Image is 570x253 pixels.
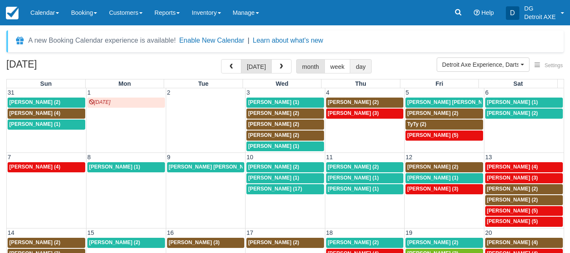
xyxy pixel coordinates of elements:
span: 6 [484,89,489,96]
button: [DATE] [241,59,272,73]
button: week [324,59,351,73]
span: [PERSON_NAME] (1) [89,164,140,170]
span: | [248,37,249,44]
span: [PERSON_NAME] (1) [248,99,299,105]
span: [PERSON_NAME] (3) [407,186,458,192]
span: [PERSON_NAME] (1) [328,175,379,181]
span: TyTy (2) [407,121,426,127]
button: Settings [529,60,568,72]
a: [PERSON_NAME] (2) [246,238,324,248]
span: [PERSON_NAME] (5) [487,218,538,224]
span: 3 [246,89,251,96]
span: 5 [405,89,410,96]
span: Help [481,9,494,16]
p: Detroit AXE [524,13,556,21]
span: 13 [484,154,493,161]
span: Sat [513,80,523,87]
a: [PERSON_NAME] (5) [485,206,563,216]
a: [PERSON_NAME] (2) [246,131,324,141]
a: [PERSON_NAME] (2) [405,238,483,248]
span: [PERSON_NAME] (3) [169,239,220,245]
span: 16 [166,229,175,236]
span: [PERSON_NAME] (1) [407,175,458,181]
span: [PERSON_NAME] (4) [487,164,538,170]
a: [PERSON_NAME] (3) [167,238,245,248]
a: [PERSON_NAME] (4) [485,162,563,172]
a: [PERSON_NAME] (2) [485,109,563,119]
span: [PERSON_NAME] (2) [9,99,60,105]
a: [PERSON_NAME] (1) [246,173,324,183]
span: 12 [405,154,413,161]
a: [PERSON_NAME] [PERSON_NAME] (5) [167,162,245,172]
a: [PERSON_NAME] (3) [405,184,483,194]
span: Mon [119,80,131,87]
a: [PERSON_NAME] (2) [485,195,563,205]
span: [PERSON_NAME] (5) [407,132,458,138]
span: [PERSON_NAME] (2) [407,239,458,245]
span: [PERSON_NAME] (3) [328,110,379,116]
span: [PERSON_NAME] (2) [487,186,538,192]
div: D [506,6,519,20]
a: [PERSON_NAME] (1) [326,184,404,194]
button: Enable New Calendar [179,36,244,45]
a: [PERSON_NAME] (1) [246,98,324,108]
span: 14 [7,229,15,236]
a: [PERSON_NAME] (4) [8,162,85,172]
span: [PERSON_NAME] (2) [328,239,379,245]
a: [PERSON_NAME] (3) [485,173,563,183]
a: [PERSON_NAME] (1) [246,141,324,152]
span: [PERSON_NAME] (2) [248,132,299,138]
a: [PERSON_NAME] (2) [246,162,324,172]
a: [PERSON_NAME] (2) [8,98,85,108]
span: 18 [325,229,334,236]
span: Tue [198,80,209,87]
span: [PERSON_NAME] [PERSON_NAME] (1) [407,99,503,105]
a: [PERSON_NAME] (1) [8,120,85,130]
h2: [DATE] [6,59,113,75]
a: [PERSON_NAME] (2) [405,109,483,119]
span: [PERSON_NAME] (3) [487,175,538,181]
span: 31 [7,89,15,96]
i: Help [474,10,480,16]
span: 1 [86,89,92,96]
a: [PERSON_NAME] (2) [8,238,85,248]
span: [PERSON_NAME] (4) [9,164,60,170]
span: [PERSON_NAME] (2) [89,239,140,245]
span: [PERSON_NAME] (1) [328,186,379,192]
button: day [350,59,371,73]
a: [PERSON_NAME] (3) [326,109,404,119]
span: [PERSON_NAME] (2) [407,164,458,170]
span: 17 [246,229,254,236]
span: [PERSON_NAME] (2) [248,121,299,127]
span: Sun [40,80,51,87]
span: [PERSON_NAME] (2) [248,164,299,170]
span: 15 [86,229,95,236]
button: Detroit Axe Experience, Darts Detroit Experience [437,57,529,72]
span: 19 [405,229,413,236]
a: [PERSON_NAME] (17) [246,184,324,194]
span: 10 [246,154,254,161]
a: [PERSON_NAME] (4) [8,109,85,119]
span: [PERSON_NAME] (5) [487,208,538,214]
a: [PERSON_NAME] (2) [485,184,563,194]
span: [PERSON_NAME] (1) [487,99,538,105]
span: Detroit Axe Experience, Darts Detroit Experience [442,60,519,69]
span: [PERSON_NAME] (2) [328,164,379,170]
a: [PERSON_NAME] (2) [326,162,404,172]
a: [PERSON_NAME] (2) [87,238,165,248]
span: 2 [166,89,171,96]
span: [PERSON_NAME] [PERSON_NAME] (5) [169,164,265,170]
span: Wed [276,80,288,87]
a: [PERSON_NAME] (1) [87,162,165,172]
span: [PERSON_NAME] (2) [407,110,458,116]
a: Learn about what's new [253,37,323,44]
a: [PERSON_NAME] (2) [326,238,404,248]
div: A new Booking Calendar experience is available! [28,35,176,46]
a: [PERSON_NAME] (1) [485,98,563,108]
span: 4 [325,89,330,96]
span: 8 [86,154,92,161]
span: 7 [7,154,12,161]
a: [PERSON_NAME] (2) [326,98,404,108]
a: [PERSON_NAME] (5) [485,217,563,227]
span: [PERSON_NAME] (2) [9,239,60,245]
